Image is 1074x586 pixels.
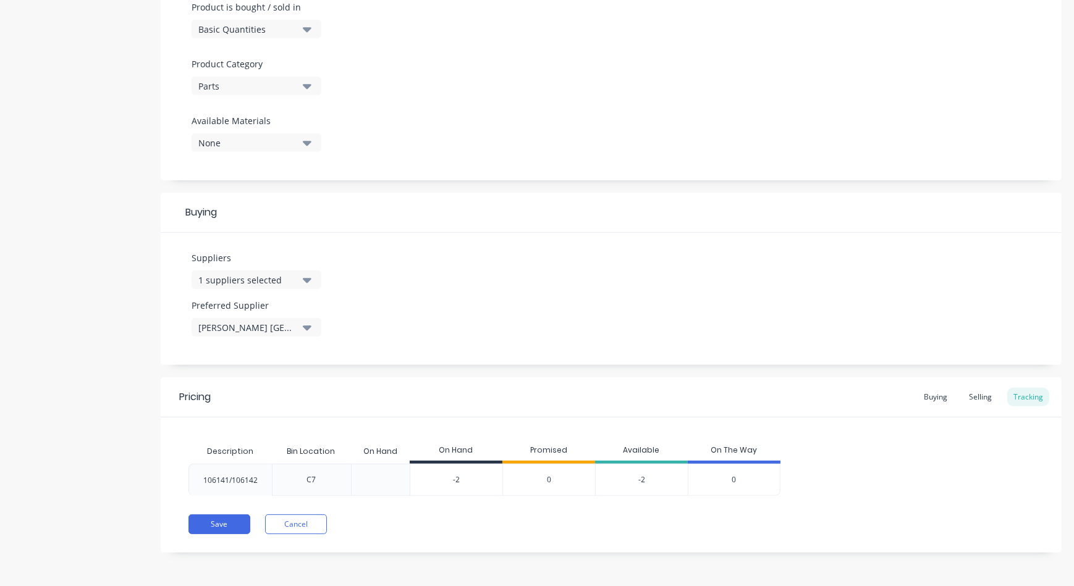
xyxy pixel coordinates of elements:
div: On The Way [688,439,780,464]
button: Basic Quantities [192,20,321,38]
div: Available [595,439,688,464]
label: Product is bought / sold in [192,1,315,14]
div: Basic Quantities [198,23,297,36]
div: Selling [963,388,998,406]
div: 106141/106142 [203,475,258,486]
div: Promised [502,439,595,464]
div: Bin Location [277,436,345,467]
span: 0 [547,474,551,485]
div: -2 [595,464,688,496]
div: Pricing [179,390,211,404]
button: None [192,133,321,152]
div: None [198,136,297,149]
button: Parts [192,77,321,95]
button: [PERSON_NAME] [GEOGRAPHIC_DATA] [192,318,321,337]
label: Suppliers [192,251,321,264]
label: Available Materials [192,114,321,127]
label: Product Category [192,57,315,70]
div: 1 suppliers selected [198,274,297,287]
div: [PERSON_NAME] [GEOGRAPHIC_DATA] [198,321,297,334]
label: Preferred Supplier [192,299,321,312]
span: 0 [732,474,737,485]
button: Save [188,514,250,534]
div: Description [197,436,263,467]
div: Buying [161,193,1062,233]
button: 1 suppliers selected [192,270,321,289]
button: Cancel [265,514,327,534]
div: On Hand [410,439,502,464]
div: On Hand [353,436,407,467]
div: -2 [410,464,502,495]
div: C7 [307,474,316,485]
div: Buying [918,388,953,406]
div: Tracking [1007,388,1049,406]
div: Parts [198,80,297,93]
